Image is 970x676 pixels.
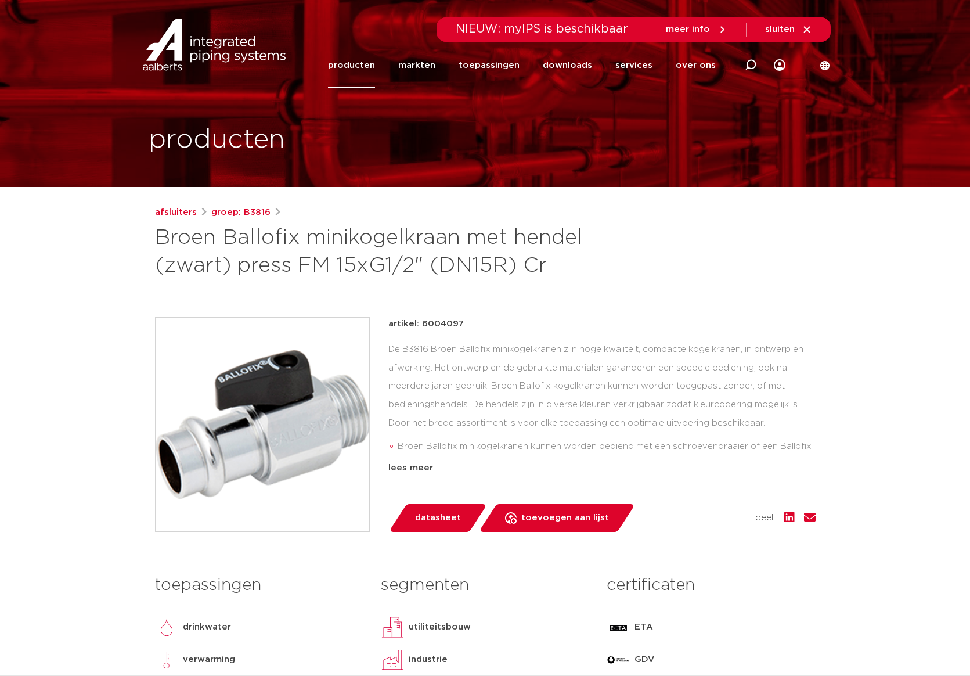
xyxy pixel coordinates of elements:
[456,23,628,35] span: NIEUW: myIPS is beschikbaar
[155,574,363,597] h3: toepassingen
[328,43,716,88] nav: Menu
[607,616,630,639] img: ETA
[388,461,816,475] div: lees meer
[388,340,816,456] div: De B3816 Broen Ballofix minikogelkranen zijn hoge kwaliteit, compacte kogelkranen, in ontwerp en ...
[676,43,716,88] a: over ons
[155,224,591,280] h1: Broen Ballofix minikogelkraan met hendel (zwart) press FM 15xG1/2" (DN15R) Cr
[183,653,235,667] p: verwarming
[409,653,448,667] p: industrie
[398,437,816,474] li: Broen Ballofix minikogelkranen kunnen worden bediend met een schroevendraaier of een Ballofix hendel
[211,206,271,220] a: groep: B3816
[155,648,178,671] img: verwarming
[381,616,404,639] img: utiliteitsbouw
[381,574,589,597] h3: segmenten
[155,616,178,639] img: drinkwater
[183,620,231,634] p: drinkwater
[666,24,727,35] a: meer info
[521,509,609,527] span: toevoegen aan lijst
[388,504,487,532] a: datasheet
[765,25,795,34] span: sluiten
[409,620,471,634] p: utiliteitsbouw
[615,43,652,88] a: services
[607,648,630,671] img: GDV
[459,43,520,88] a: toepassingen
[755,511,775,525] span: deel:
[381,648,404,671] img: industrie
[634,620,653,634] p: ETA
[388,317,464,331] p: artikel: 6004097
[543,43,592,88] a: downloads
[328,43,375,88] a: producten
[765,24,812,35] a: sluiten
[149,121,285,159] h1: producten
[415,509,461,527] span: datasheet
[634,653,654,667] p: GDV
[607,574,815,597] h3: certificaten
[156,318,369,531] img: Product Image for Broen Ballofix minikogelkraan met hendel (zwart) press FM 15xG1/2" (DN15R) Cr
[666,25,710,34] span: meer info
[398,43,435,88] a: markten
[155,206,197,220] a: afsluiters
